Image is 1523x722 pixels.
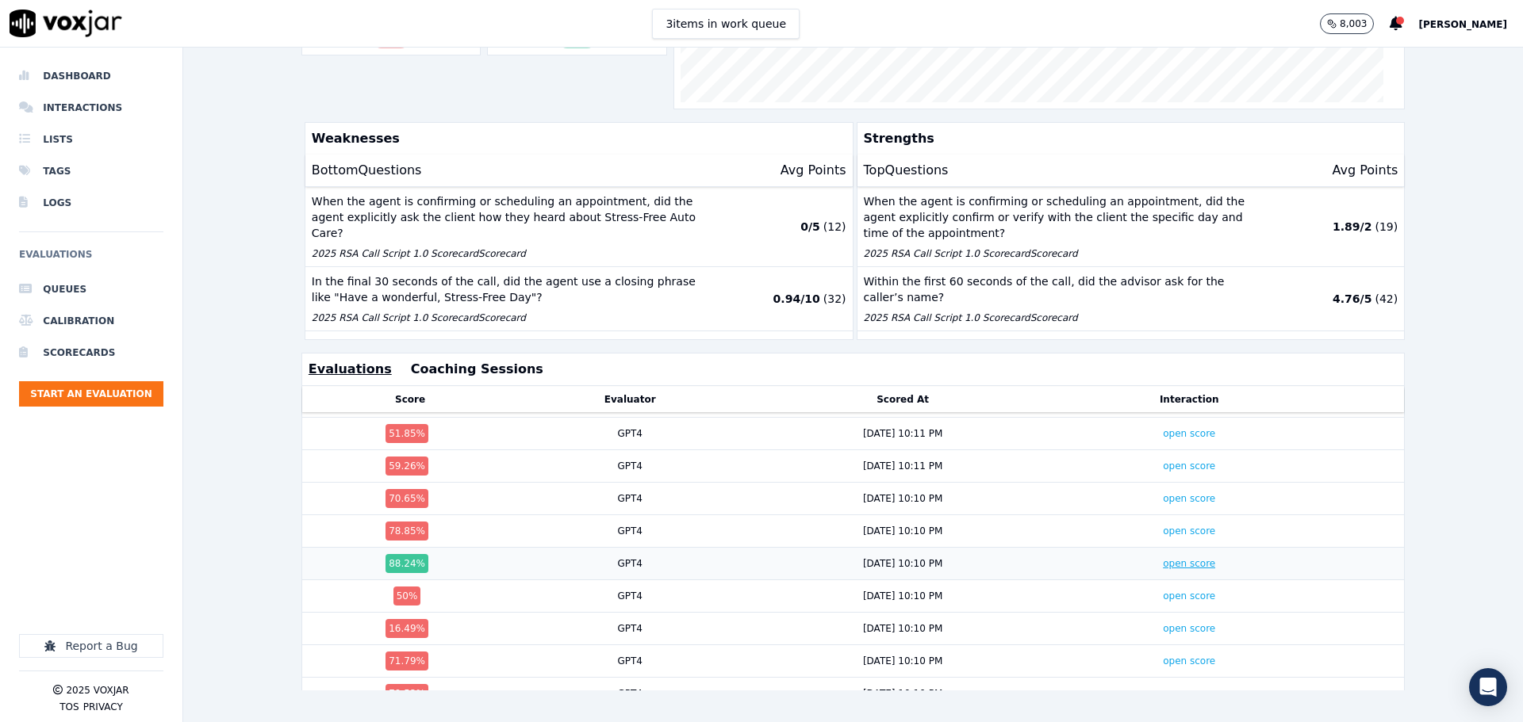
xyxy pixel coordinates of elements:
[877,393,929,406] button: Scored At
[1163,493,1215,504] a: open score
[1320,13,1374,34] button: 8,003
[773,291,820,307] p: 0.94 / 10
[857,331,1405,411] button: When booking an appointment or providing a quote/estimate, did the advisor mention at least two s...
[19,305,163,337] a: Calibration
[617,655,643,667] div: GPT4
[863,427,942,440] div: [DATE] 10:11 PM
[864,247,1264,260] p: 2025 RSA Call Script 1.0 Scorecard Scorecard
[386,489,428,508] div: 70.65 %
[617,687,643,700] div: GPT4
[823,219,846,235] p: ( 12 )
[617,460,643,472] div: GPT4
[1163,655,1215,667] a: open score
[864,311,1264,324] p: 2025 RSA Call Script 1.0 Scorecard Scorecard
[863,492,942,505] div: [DATE] 10:10 PM
[312,247,712,260] p: 2025 RSA Call Script 1.0 Scorecard Scorecard
[1163,558,1215,569] a: open score
[1163,460,1215,472] a: open score
[1163,688,1215,699] a: open score
[312,193,712,241] p: When the agent is confirming or scheduling an appointment, did the agent explicitly ask the clien...
[386,424,428,443] div: 51.85 %
[386,651,428,670] div: 71.79 %
[863,655,942,667] div: [DATE] 10:10 PM
[1469,668,1507,706] div: Open Intercom Messenger
[309,360,392,379] button: Evaluations
[864,161,949,180] p: Top Questions
[800,219,820,235] p: 0 / 5
[1333,219,1371,235] p: 1.89 / 2
[395,393,425,406] button: Score
[1320,13,1390,34] button: 8,003
[305,187,853,267] button: When the agent is confirming or scheduling an appointment, did the agent explicitly ask the clien...
[1418,19,1507,30] span: [PERSON_NAME]
[305,267,853,331] button: In the final 30 seconds of the call, did the agent use a closing phrase like "Have a wonderful, S...
[863,557,942,570] div: [DATE] 10:10 PM
[617,525,643,537] div: GPT4
[857,187,1405,267] button: When the agent is confirming or scheduling an appointment, did the agent explicitly confirm or ve...
[863,622,942,635] div: [DATE] 10:10 PM
[604,393,656,406] button: Evaluator
[857,123,1398,155] p: Strengths
[864,273,1264,305] p: Within the first 60 seconds of the call, did the advisor ask for the caller’s name?
[1375,219,1398,235] p: ( 19 )
[83,701,123,713] button: Privacy
[386,554,428,573] div: 88.24 %
[312,338,712,369] p: When the agent is confirming or scheduling an appointment, did the agent explicitly ask the clien...
[1340,17,1367,30] p: 8,003
[19,124,163,155] a: Lists
[1163,623,1215,634] a: open score
[386,619,428,638] div: 16.49 %
[312,161,422,180] p: Bottom Questions
[617,590,643,602] div: GPT4
[19,155,163,187] a: Tags
[10,10,122,37] img: voxjar logo
[393,586,421,605] div: 50 %
[1375,291,1398,307] p: ( 42 )
[386,684,428,703] div: 79.52 %
[19,187,163,219] a: Logs
[863,590,942,602] div: [DATE] 10:10 PM
[305,331,853,395] button: When the agent is confirming or scheduling an appointment, did the agent explicitly ask the clien...
[19,60,163,92] a: Dashboard
[652,9,800,39] button: 3items in work queue
[59,701,79,713] button: TOS
[617,492,643,505] div: GPT4
[312,273,712,305] p: In the final 30 seconds of the call, did the agent use a closing phrase like "Have a wonderful, S...
[1163,590,1215,602] a: open score
[1163,525,1215,537] a: open score
[617,427,643,440] div: GPT4
[19,634,163,658] button: Report a Bug
[19,92,163,124] a: Interactions
[305,123,846,155] p: Weaknesses
[1418,14,1523,33] button: [PERSON_NAME]
[386,521,428,541] div: 78.85 %
[863,460,942,472] div: [DATE] 10:11 PM
[1333,291,1371,307] p: 4.76 / 5
[617,557,643,570] div: GPT4
[386,457,428,476] div: 59.26 %
[1163,428,1215,439] a: open score
[781,161,846,180] p: Avg Points
[863,525,942,537] div: [DATE] 10:10 PM
[312,311,712,324] p: 2025 RSA Call Script 1.0 Scorecard Scorecard
[19,381,163,407] button: Start an Evaluation
[66,684,129,697] p: 2025 Voxjar
[1332,161,1398,180] p: Avg Points
[617,622,643,635] div: GPT4
[864,338,1264,385] p: When booking an appointment or providing a quote/estimate, did the advisor mention at least two s...
[863,687,942,700] div: [DATE] 10:10 PM
[19,273,163,305] a: Queues
[19,245,163,273] h6: Evaluations
[864,193,1264,241] p: When the agent is confirming or scheduling an appointment, did the agent explicitly confirm or ve...
[823,291,846,307] p: ( 32 )
[857,267,1405,331] button: Within the first 60 seconds of the call, did the advisor ask for the caller’s name? 2025 RSA Call...
[19,337,163,369] a: Scorecards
